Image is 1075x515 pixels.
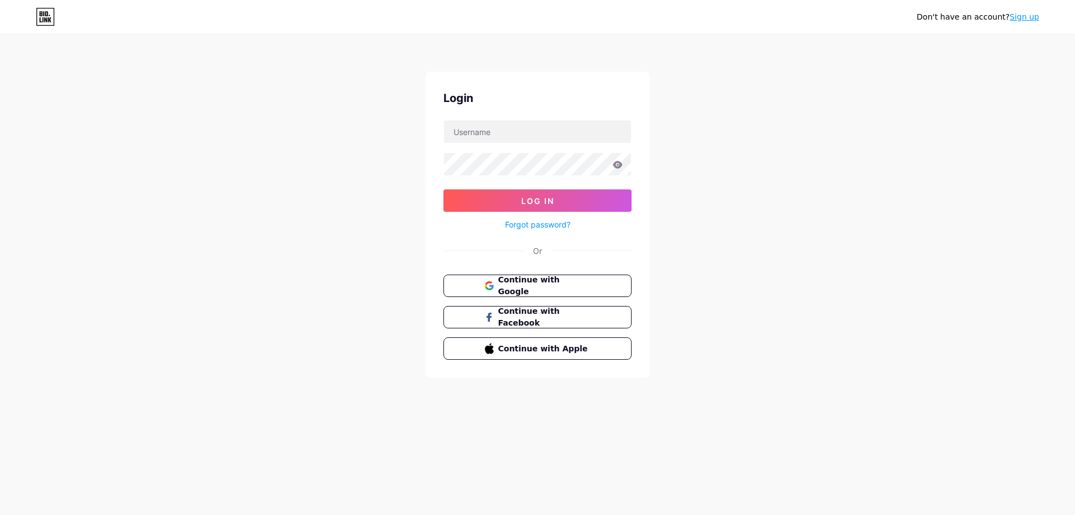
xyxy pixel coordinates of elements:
[1009,12,1039,21] a: Sign up
[443,189,632,212] button: Log In
[498,274,591,298] span: Continue with Google
[498,305,591,329] span: Continue with Facebook
[444,120,631,143] input: Username
[443,90,632,106] div: Login
[443,275,632,297] button: Continue with Google
[443,337,632,360] button: Continue with Apple
[443,306,632,328] button: Continue with Facebook
[521,196,554,206] span: Log In
[917,11,1039,23] div: Don't have an account?
[505,219,571,230] a: Forgot password?
[498,343,591,355] span: Continue with Apple
[533,245,542,257] div: Or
